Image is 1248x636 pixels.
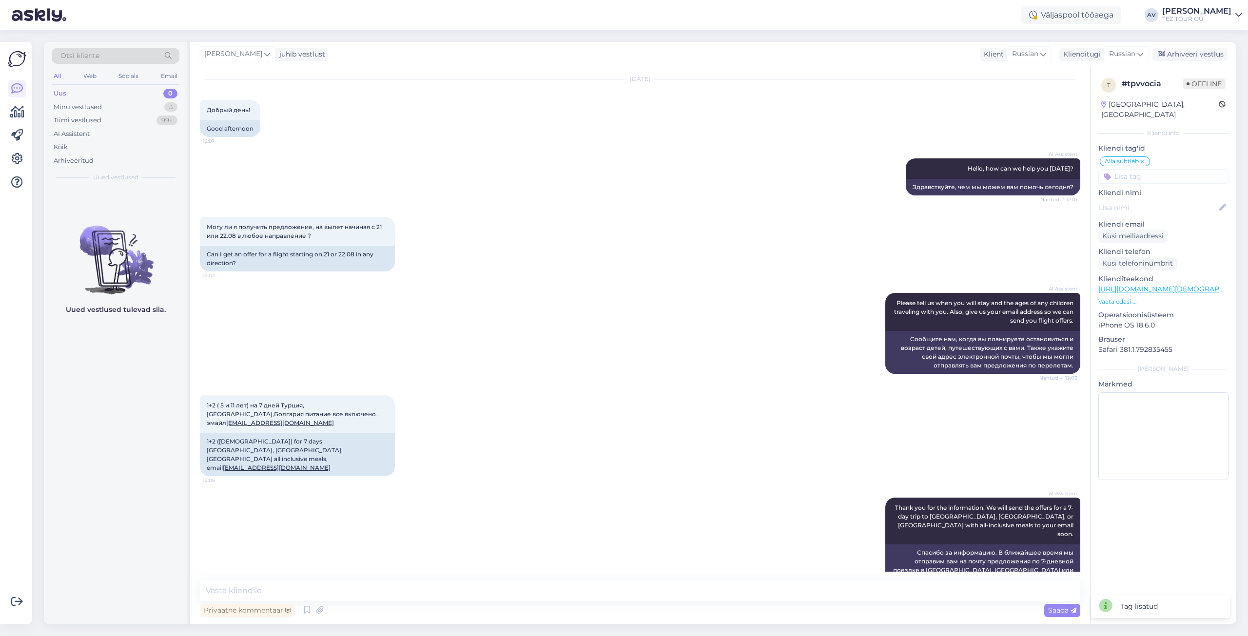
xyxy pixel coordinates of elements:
[66,305,166,315] p: Uued vestlused tulevad siia.
[906,179,1080,195] div: Здравствуйте, чем мы можем вам помочь сегодня?
[895,504,1075,538] span: Thank you for the information. We will send the offers for a 7-day trip to [GEOGRAPHIC_DATA], [GE...
[1098,310,1228,320] p: Operatsioonisüsteem
[207,402,380,426] span: 1+2 ( 5 и 11 лет) на 7 дней Турция, [GEOGRAPHIC_DATA],Болгария питание все включено , эмайл
[60,51,99,61] span: Otsi kliente
[54,89,66,98] div: Uus
[204,49,262,59] span: [PERSON_NAME]
[1101,99,1219,120] div: [GEOGRAPHIC_DATA], [GEOGRAPHIC_DATA]
[203,137,239,145] span: 12:01
[1162,15,1231,23] div: TEZ TOUR OÜ
[200,604,295,617] div: Privaatne kommentaar
[1098,230,1168,243] div: Küsi meiliaadressi
[885,331,1080,374] div: Сообщите нам, когда вы планируете остановиться и возраст детей, путешествующих с вами. Также укаж...
[1098,345,1228,355] p: Safari 381.1.792835455
[1098,143,1228,154] p: Kliendi tag'id
[1105,158,1139,164] span: Alla suhtleb
[1041,490,1077,497] span: AI Assistent
[156,116,177,125] div: 99+
[163,89,177,98] div: 0
[1098,129,1228,137] div: Kliendi info
[54,142,68,152] div: Kõik
[1041,151,1077,158] span: AI Assistent
[1098,247,1228,257] p: Kliendi telefon
[1040,196,1077,203] span: Nähtud ✓ 12:01
[203,477,239,484] span: 12:05
[81,70,98,82] div: Web
[980,49,1004,59] div: Klient
[200,433,395,476] div: 1+2 ([DEMOGRAPHIC_DATA]) for 7 days [GEOGRAPHIC_DATA], [GEOGRAPHIC_DATA], [GEOGRAPHIC_DATA] all i...
[1145,8,1158,22] div: AV
[44,208,187,296] img: No chats
[54,156,94,166] div: Arhiveeritud
[1012,49,1038,59] span: Russian
[1041,285,1077,292] span: AI Assistent
[54,116,101,125] div: Tiimi vestlused
[1120,601,1158,612] div: Tag lisatud
[200,120,260,137] div: Good afternoon
[200,246,395,271] div: Can I get an offer for a flight starting on 21 or 22.08 in any direction?
[1109,49,1135,59] span: Russian
[203,272,239,279] span: 12:02
[894,299,1075,324] span: Please tell us when you will stay and the ages of any children traveling with you. Also, give us ...
[275,49,325,59] div: juhib vestlust
[54,102,102,112] div: Minu vestlused
[1162,7,1231,15] div: [PERSON_NAME]
[223,464,331,471] a: [EMAIL_ADDRESS][DOMAIN_NAME]
[1048,606,1076,615] span: Saada
[226,419,334,426] a: [EMAIL_ADDRESS][DOMAIN_NAME]
[1152,48,1228,61] div: Arhiveeri vestlus
[1098,379,1228,389] p: Märkmed
[1021,6,1121,24] div: Väljaspool tööaega
[159,70,179,82] div: Email
[8,50,26,68] img: Askly Logo
[1122,78,1183,90] div: # tpvvocia
[1098,274,1228,284] p: Klienditeekond
[207,223,383,239] span: Могу ли я получить предложение, на вылет начиная с 21 или 22.08 в любое направление ?
[54,129,90,139] div: AI Assistent
[968,165,1073,172] span: Hello, how can we help you [DATE]?
[1098,169,1228,184] input: Lisa tag
[1098,257,1177,270] div: Küsi telefoninumbrit
[1059,49,1101,59] div: Klienditugi
[207,106,250,114] span: Добрый день!
[1099,202,1217,213] input: Lisa nimi
[1098,320,1228,330] p: iPhone OS 18.6.0
[885,544,1080,587] div: Спасибо за информацию. В ближайшее время мы отправим вам на почту предложения по 7-дневной поездк...
[1098,365,1228,373] div: [PERSON_NAME]
[52,70,63,82] div: All
[164,102,177,112] div: 3
[200,75,1080,83] div: [DATE]
[1098,219,1228,230] p: Kliendi email
[1039,374,1077,382] span: Nähtud ✓ 12:03
[1098,297,1228,306] p: Vaata edasi ...
[1162,7,1242,23] a: [PERSON_NAME]TEZ TOUR OÜ
[1107,81,1111,89] span: t
[1098,188,1228,198] p: Kliendi nimi
[1183,78,1226,89] span: Offline
[117,70,140,82] div: Socials
[1098,334,1228,345] p: Brauser
[93,173,138,182] span: Uued vestlused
